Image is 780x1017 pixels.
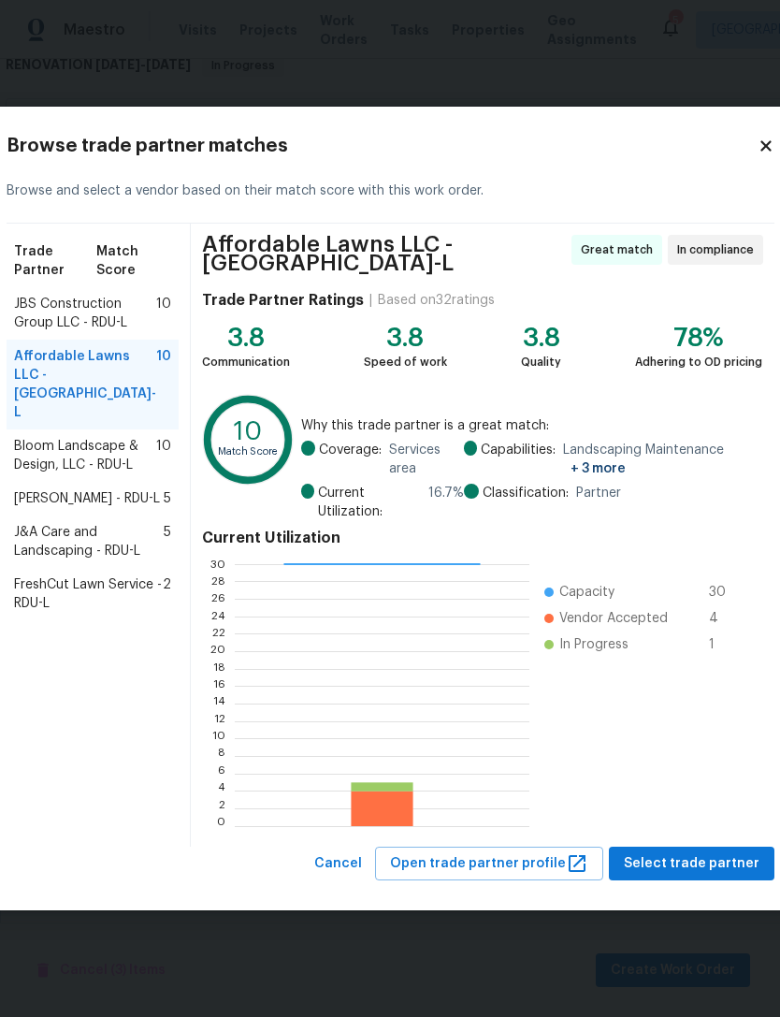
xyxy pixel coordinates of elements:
span: Cancel [314,852,362,876]
text: 18 [213,662,225,674]
span: J&A Care and Landscaping - RDU-L [14,523,164,560]
h4: Trade Partner Ratings [202,291,364,310]
span: 30 [709,583,739,602]
span: Landscaping Maintenance [563,441,762,478]
span: Select trade partner [624,852,759,876]
text: 22 [212,628,225,639]
div: 3.8 [364,328,447,347]
span: Affordable Lawns LLC - [GEOGRAPHIC_DATA]-L [202,235,566,272]
span: 10 [156,437,171,474]
div: 3.8 [521,328,561,347]
button: Cancel [307,847,369,881]
text: 10 [234,419,262,444]
span: 1 [709,635,739,654]
div: Adhering to OD pricing [635,353,762,371]
span: Coverage: [319,441,382,478]
div: 78% [635,328,762,347]
span: [PERSON_NAME] - RDU-L [14,489,160,508]
span: Capabilities: [481,441,556,478]
span: In Progress [559,635,628,654]
span: Affordable Lawns LLC - [GEOGRAPHIC_DATA]-L [14,347,156,422]
span: Trade Partner [14,242,96,280]
text: 16 [213,680,225,691]
span: Why this trade partner is a great match: [301,416,762,435]
span: 16.7 % [428,484,464,521]
div: Quality [521,353,561,371]
span: Bloom Landscape & Design, LLC - RDU-L [14,437,156,474]
text: 8 [218,750,225,762]
span: FreshCut Lawn Service - RDU-L [14,575,163,613]
div: | [364,291,378,310]
text: 28 [211,575,225,587]
button: Select trade partner [609,847,774,881]
span: Current Utilization: [318,484,421,521]
span: 2 [163,575,171,613]
div: Communication [202,353,290,371]
span: Great match [581,240,660,259]
span: 5 [164,489,171,508]
span: Partner [576,484,621,502]
text: Match Score [217,447,278,458]
text: 12 [214,715,225,726]
span: Match Score [96,242,171,280]
h4: Current Utilization [202,529,763,547]
text: 20 [210,646,225,657]
span: Capacity [559,583,614,602]
span: Vendor Accepted [559,609,668,628]
text: 14 [213,698,225,709]
span: Services area [389,441,464,478]
span: + 3 more [571,462,626,475]
span: 4 [709,609,739,628]
span: 10 [156,347,171,422]
span: In compliance [677,240,761,259]
button: Open trade partner profile [375,847,603,881]
text: 4 [218,785,225,796]
span: Classification: [483,484,569,502]
text: 30 [210,558,225,569]
text: 0 [217,820,225,831]
text: 24 [211,610,225,621]
span: Open trade partner profile [390,852,588,876]
span: JBS Construction Group LLC - RDU-L [14,295,156,332]
span: 10 [156,295,171,332]
text: 10 [212,733,225,744]
h2: Browse trade partner matches [7,137,758,155]
text: 26 [211,593,225,604]
text: 6 [218,767,225,778]
div: Speed of work [364,353,447,371]
div: Browse and select a vendor based on their match score with this work order. [7,159,774,224]
text: 2 [219,803,225,814]
span: 5 [164,523,171,560]
div: Based on 32 ratings [378,291,495,310]
div: 3.8 [202,328,290,347]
